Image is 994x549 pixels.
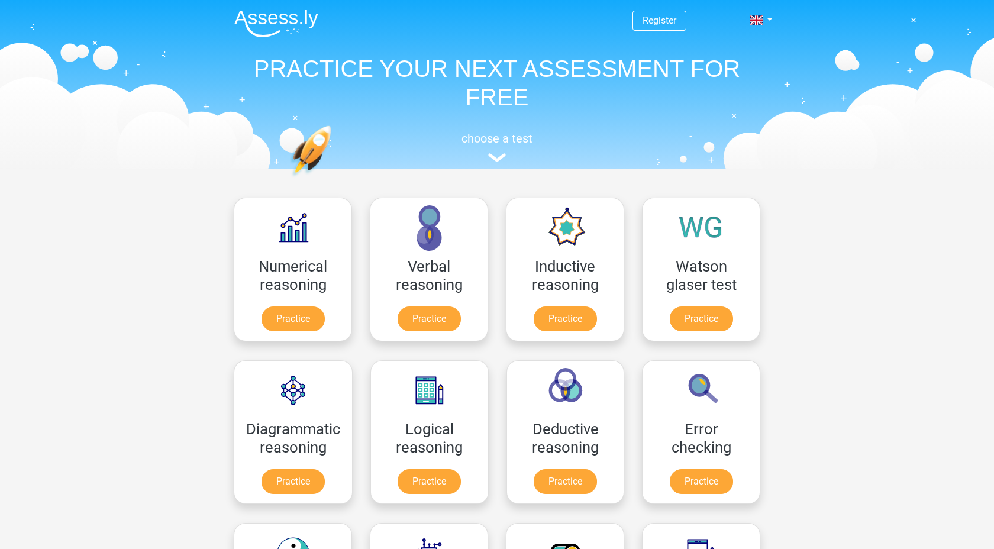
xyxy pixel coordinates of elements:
[534,306,597,331] a: Practice
[488,153,506,162] img: assessment
[643,15,676,26] a: Register
[262,469,325,494] a: Practice
[290,125,377,232] img: practice
[398,306,461,331] a: Practice
[670,306,733,331] a: Practice
[670,469,733,494] a: Practice
[534,469,597,494] a: Practice
[234,9,318,37] img: Assessly
[225,54,769,111] h1: PRACTICE YOUR NEXT ASSESSMENT FOR FREE
[398,469,461,494] a: Practice
[262,306,325,331] a: Practice
[225,131,769,146] h5: choose a test
[225,131,769,163] a: choose a test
